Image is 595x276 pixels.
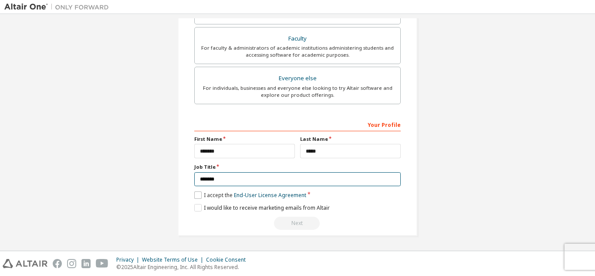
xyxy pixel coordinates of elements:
[300,136,401,143] label: Last Name
[116,256,142,263] div: Privacy
[67,259,76,268] img: instagram.svg
[53,259,62,268] img: facebook.svg
[194,164,401,170] label: Job Title
[81,259,91,268] img: linkedin.svg
[200,44,395,58] div: For faculty & administrators of academic institutions administering students and accessing softwa...
[194,217,401,230] div: Read and acccept EULA to continue
[194,117,401,131] div: Your Profile
[206,256,251,263] div: Cookie Consent
[194,136,295,143] label: First Name
[200,85,395,99] div: For individuals, businesses and everyone else looking to try Altair software and explore our prod...
[194,191,306,199] label: I accept the
[3,259,47,268] img: altair_logo.svg
[200,33,395,45] div: Faculty
[234,191,306,199] a: End-User License Agreement
[194,204,330,211] label: I would like to receive marketing emails from Altair
[142,256,206,263] div: Website Terms of Use
[4,3,113,11] img: Altair One
[200,72,395,85] div: Everyone else
[116,263,251,271] p: © 2025 Altair Engineering, Inc. All Rights Reserved.
[96,259,108,268] img: youtube.svg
